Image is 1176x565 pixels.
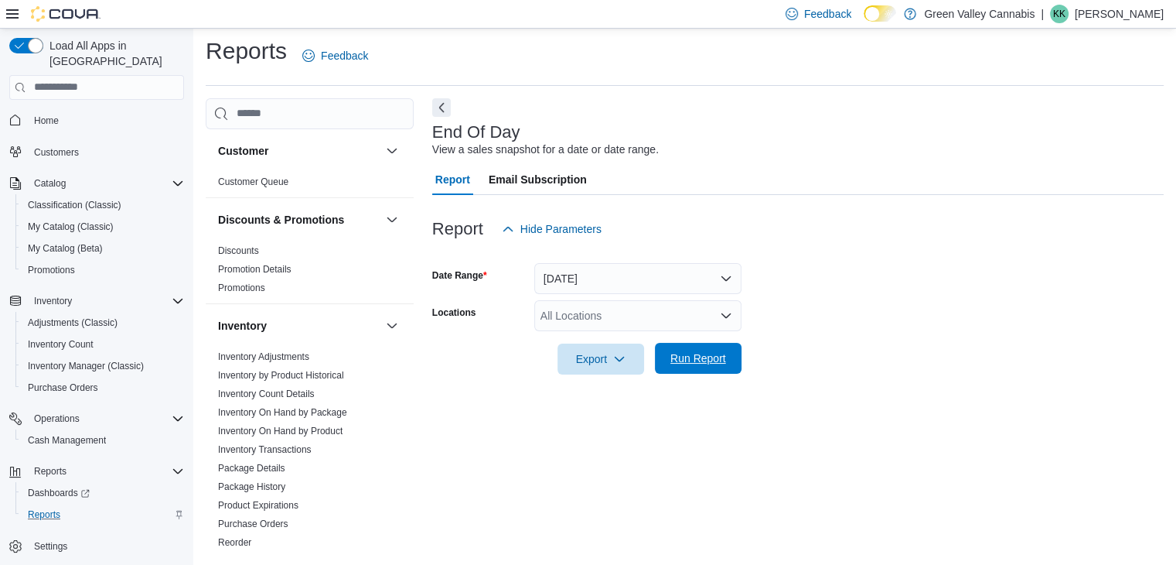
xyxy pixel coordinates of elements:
a: Purchase Orders [218,519,288,529]
h3: Report [432,220,483,238]
label: Date Range [432,269,487,282]
span: Customers [34,146,79,159]
a: Purchase Orders [22,378,104,397]
a: Package Details [218,463,285,474]
a: Cash Management [22,431,112,450]
span: My Catalog (Beta) [28,242,103,255]
a: Inventory Adjustments [218,351,309,362]
p: Green Valley Cannabis [924,5,1035,23]
span: Run Report [670,351,726,366]
a: Product Expirations [218,500,298,511]
button: Operations [28,409,86,428]
span: Discounts [218,245,259,257]
button: Inventory [28,292,78,310]
span: Promotions [218,282,265,294]
h1: Reports [206,36,287,67]
span: Classification (Classic) [22,196,184,214]
span: Customer Queue [218,176,288,188]
a: Promotion Details [218,264,291,275]
button: Reports [15,504,190,526]
button: Catalog [28,174,72,193]
a: Customer Queue [218,176,288,187]
button: Customer [218,143,380,159]
button: My Catalog (Beta) [15,238,190,259]
span: Catalog [34,177,66,190]
button: Inventory [3,290,190,312]
span: Product Expirations [218,499,298,512]
span: Email Subscription [489,164,587,195]
span: Promotions [28,264,75,276]
div: Katie Kerr [1050,5,1069,23]
span: Inventory Adjustments [218,351,309,363]
span: KK [1053,5,1065,23]
span: Operations [34,413,80,425]
a: Inventory On Hand by Package [218,407,347,418]
button: Reports [3,461,190,482]
a: Inventory by Product Historical [218,370,344,381]
button: My Catalog (Classic) [15,216,190,238]
span: Purchase Orders [218,518,288,530]
span: My Catalog (Classic) [28,221,114,233]
a: Inventory Count [22,335,100,354]
button: Hide Parameters [496,214,608,245]
button: Purchase Orders [15,377,190,399]
a: Inventory On Hand by Product [218,426,343,437]
span: Reports [28,462,184,481]
button: Settings [3,535,190,557]
button: Operations [3,408,190,430]
img: Cova [31,6,101,22]
a: Classification (Classic) [22,196,128,214]
p: | [1041,5,1044,23]
span: Dashboards [28,487,90,499]
span: Operations [28,409,184,428]
span: Feedback [804,6,851,22]
span: Settings [28,536,184,556]
span: Cash Management [28,434,106,447]
a: Inventory Manager (Classic) [22,357,150,375]
a: Dashboards [22,484,96,502]
a: Promotions [22,261,81,279]
div: Customer [206,173,414,197]
span: Inventory On Hand by Product [218,425,343,437]
div: View a sales snapshot for a date or date range. [432,142,659,158]
button: Catalog [3,173,190,194]
button: Open list of options [720,310,732,322]
a: Package History [218,481,285,492]
span: Inventory [34,295,72,307]
span: Inventory Count [28,338,94,351]
button: Customers [3,141,190,163]
span: Inventory [28,292,184,310]
h3: Customer [218,143,268,159]
span: Inventory On Hand by Package [218,406,347,419]
button: Inventory Count [15,334,190,355]
a: Inventory Count Details [218,389,315,399]
button: Discounts & Promotions [218,212,380,228]
button: Run Report [655,343,741,374]
a: Dashboards [15,482,190,504]
button: Adjustments (Classic) [15,312,190,334]
a: Reports [22,505,66,524]
button: Inventory Manager (Classic) [15,355,190,377]
a: Home [28,111,65,130]
button: Home [3,109,190,132]
button: Customer [383,142,401,160]
span: Classification (Classic) [28,199,121,211]
button: Next [432,98,451,117]
span: Cash Management [22,431,184,450]
button: Reports [28,462,73,481]
a: Customers [28,143,85,162]
span: Inventory Count Details [218,388,315,400]
span: Purchase Orders [22,378,184,397]
a: My Catalog (Classic) [22,217,120,236]
a: Feedback [296,40,374,71]
span: My Catalog (Classic) [22,217,184,236]
span: Customers [28,142,184,162]
a: My Catalog (Beta) [22,239,109,258]
button: Export [557,344,644,375]
span: Reports [22,505,184,524]
span: Inventory Count [22,335,184,354]
a: Inventory Transactions [218,444,312,455]
a: Reorder [218,537,251,548]
span: Home [28,111,184,130]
